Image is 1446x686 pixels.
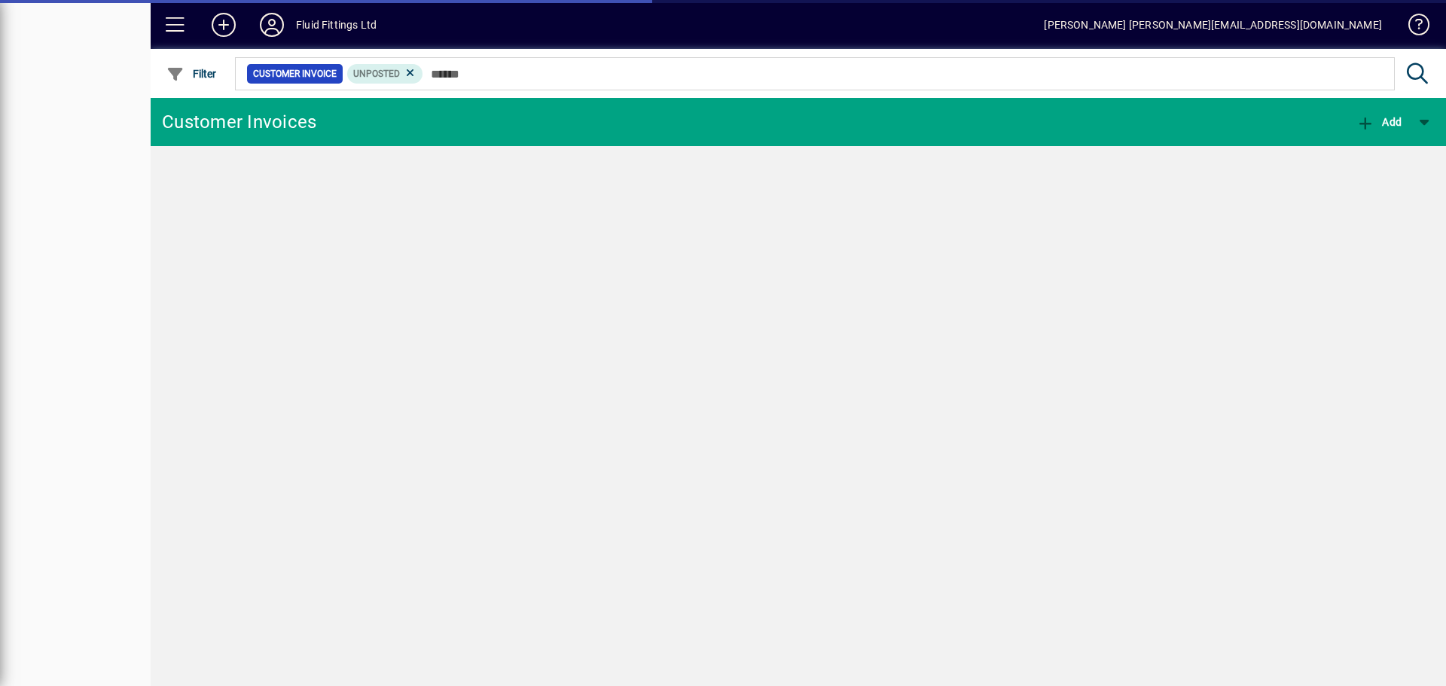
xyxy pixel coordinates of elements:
button: Filter [163,60,221,87]
span: Add [1356,116,1402,128]
mat-chip: Customer Invoice Status: Unposted [347,64,423,84]
span: Unposted [353,69,400,79]
button: Add [1353,108,1405,136]
button: Add [200,11,248,38]
a: Knowledge Base [1397,3,1427,52]
span: Filter [166,68,217,80]
button: Profile [248,11,296,38]
div: [PERSON_NAME] [PERSON_NAME][EMAIL_ADDRESS][DOMAIN_NAME] [1044,13,1382,37]
div: Customer Invoices [162,110,316,134]
div: Fluid Fittings Ltd [296,13,377,37]
span: Customer Invoice [253,66,337,81]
